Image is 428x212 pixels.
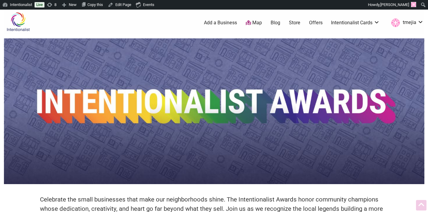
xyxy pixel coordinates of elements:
[289,19,300,26] a: Store
[271,19,280,26] a: Blog
[246,19,262,26] a: Map
[35,2,44,7] a: Live
[388,17,423,28] a: tmejia
[4,12,32,31] img: Intentionalist
[331,19,380,26] a: Intentionalist Cards
[416,200,426,211] div: Scroll Back to Top
[204,19,237,26] a: Add a Business
[380,2,409,7] span: [PERSON_NAME]
[309,19,323,26] a: Offers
